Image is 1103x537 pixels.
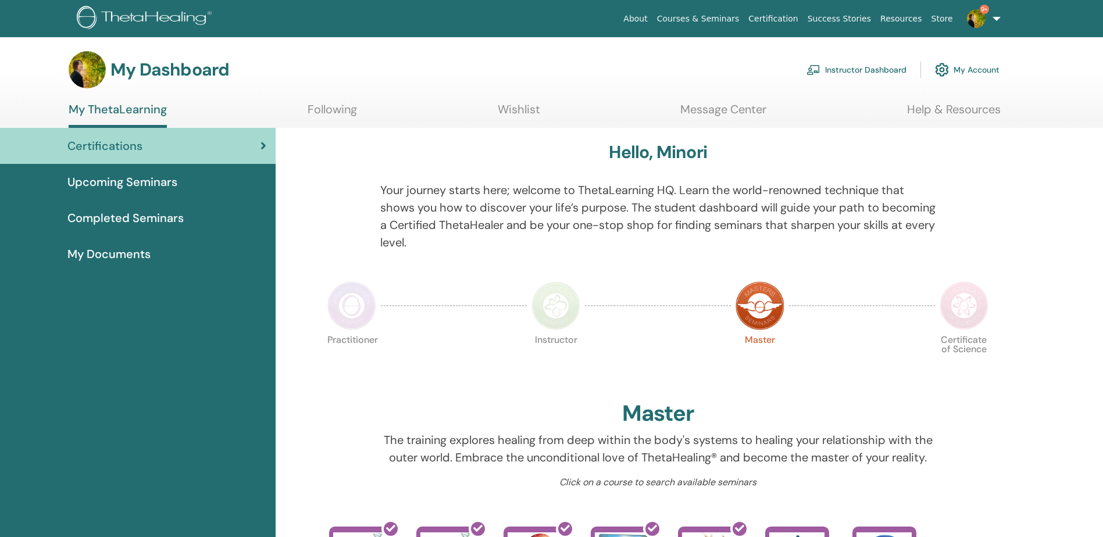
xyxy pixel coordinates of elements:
p: The training explores healing from deep within the body's systems to healing your relationship wi... [380,431,936,466]
a: Resources [876,8,927,30]
p: Master [736,335,784,384]
a: Certification [744,8,802,30]
p: Practitioner [327,335,376,384]
span: Completed Seminars [67,209,184,227]
a: About [619,8,652,30]
h2: Master [622,400,694,427]
img: Master [736,281,784,330]
a: My Account [935,57,1000,83]
h3: Hello, Minori [609,142,707,163]
a: Message Center [680,102,766,125]
a: Following [308,102,357,125]
p: Click on a course to search available seminars [380,475,936,489]
a: Instructor Dashboard [806,57,906,83]
img: logo.png [77,6,216,32]
a: Help & Resources [907,102,1001,125]
span: Certifications [67,137,142,155]
p: Certificate of Science [940,335,988,384]
img: Certificate of Science [940,281,988,330]
h3: My Dashboard [110,59,229,80]
a: My ThetaLearning [69,102,167,128]
a: Store [927,8,958,30]
img: default.jpg [69,51,106,88]
span: 9+ [980,5,989,14]
a: Wishlist [498,102,540,125]
a: Success Stories [803,8,876,30]
span: Upcoming Seminars [67,173,177,191]
img: cog.svg [935,60,949,80]
p: Instructor [531,335,580,384]
a: Courses & Seminars [652,8,744,30]
img: Practitioner [327,281,376,330]
span: My Documents [67,245,151,263]
img: Instructor [531,281,580,330]
img: default.jpg [967,9,986,28]
img: chalkboard-teacher.svg [806,65,820,75]
p: Your journey starts here; welcome to ThetaLearning HQ. Learn the world-renowned technique that sh... [380,181,936,251]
